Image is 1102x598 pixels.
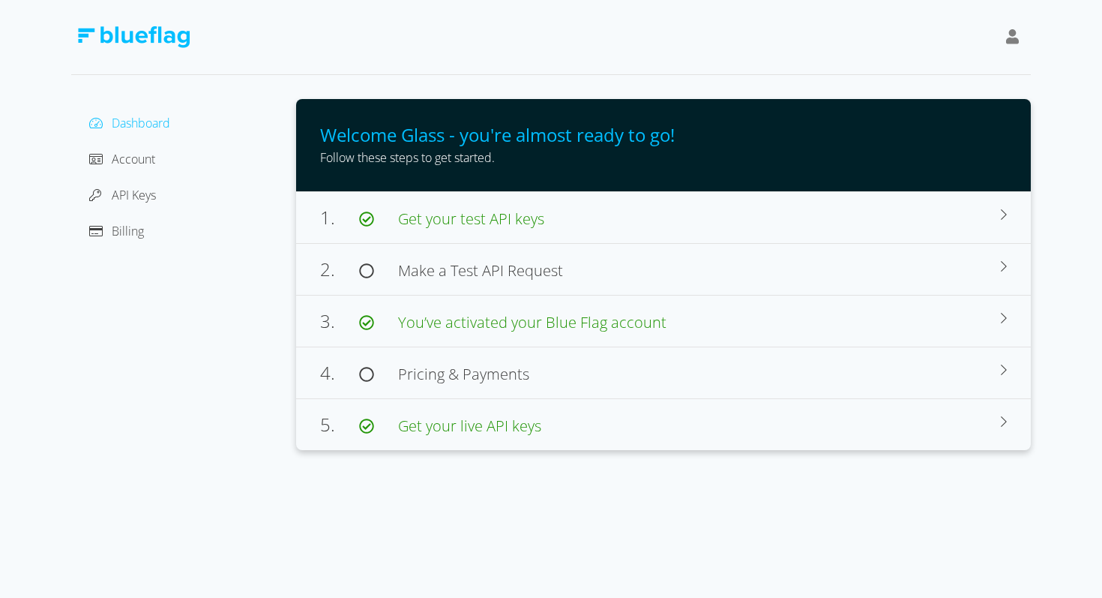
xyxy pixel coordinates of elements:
a: Billing [89,223,144,239]
span: 1. [320,205,359,230]
span: You’ve activated your Blue Flag account [398,312,666,332]
span: 4. [320,360,359,385]
span: Follow these steps to get started. [320,149,495,166]
span: Account [112,151,155,167]
span: Get your test API keys [398,209,544,229]
span: 3. [320,308,359,333]
span: Make a Test API Request [398,260,563,281]
span: 2. [320,257,359,281]
a: Account [89,151,155,167]
span: API Keys [112,187,156,203]
span: Welcome Glass - you're almost ready to go! [320,122,675,147]
a: Dashboard [89,115,170,131]
span: Billing [112,223,144,239]
span: Pricing & Payments [398,364,529,384]
span: Get your live API keys [398,416,541,436]
span: 5. [320,412,359,437]
a: API Keys [89,187,156,203]
span: Dashboard [112,115,170,131]
img: Blue Flag Logo [77,26,190,48]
